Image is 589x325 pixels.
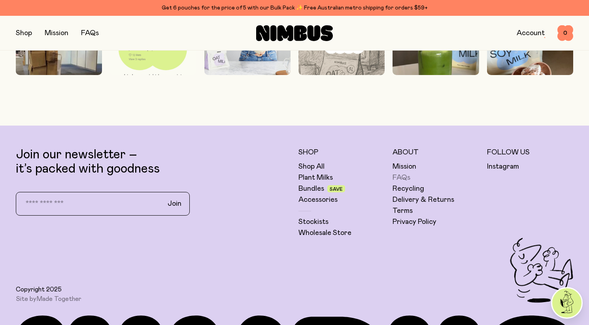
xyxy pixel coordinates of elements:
[393,173,410,182] a: FAQs
[393,162,416,171] a: Mission
[298,148,385,157] h5: Shop
[298,217,328,227] a: Stockists
[45,30,68,37] a: Mission
[298,228,351,238] a: Wholesale Store
[298,184,324,193] a: Bundles
[298,195,338,205] a: Accessories
[552,288,581,317] img: agent
[393,195,454,205] a: Delivery & Returns
[81,30,99,37] a: FAQs
[298,173,333,182] a: Plant Milks
[36,296,81,302] a: Made Together
[298,162,325,171] a: Shop All
[487,148,573,157] h5: Follow Us
[393,217,436,227] a: Privacy Policy
[168,199,181,209] span: Join
[330,187,343,192] span: Save
[16,286,62,293] span: Copyright 2025
[557,25,573,41] button: 0
[517,30,545,37] a: Account
[161,195,188,212] button: Join
[393,206,413,216] a: Terms
[487,162,519,171] a: Instagram
[393,148,479,157] h5: About
[16,295,81,303] span: Site by
[16,148,291,176] p: Join our newsletter – it’s packed with goodness
[16,3,573,13] div: Get 6 pouches for the price of 5 with our Bulk Pack ✨ Free Australian metro shipping for orders $59+
[393,184,424,193] a: Recycling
